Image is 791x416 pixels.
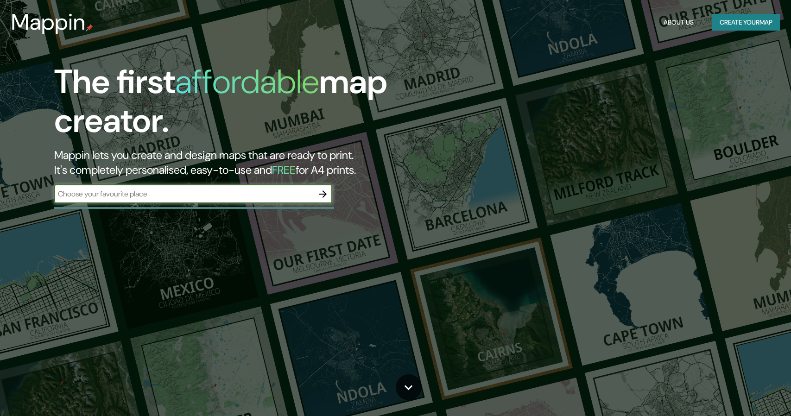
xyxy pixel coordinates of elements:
button: Create yourmap [712,14,780,31]
h2: Mappin lets you create and design maps that are ready to print. It's completely personalised, eas... [54,148,450,177]
input: Choose your favourite place [54,189,314,199]
button: About Us [660,14,697,31]
img: mappin-pin [86,24,93,32]
h3: Mappin [11,9,86,35]
h1: affordable [175,60,319,103]
h5: FREE [272,163,296,177]
h1: The first map creator. [54,63,450,148]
